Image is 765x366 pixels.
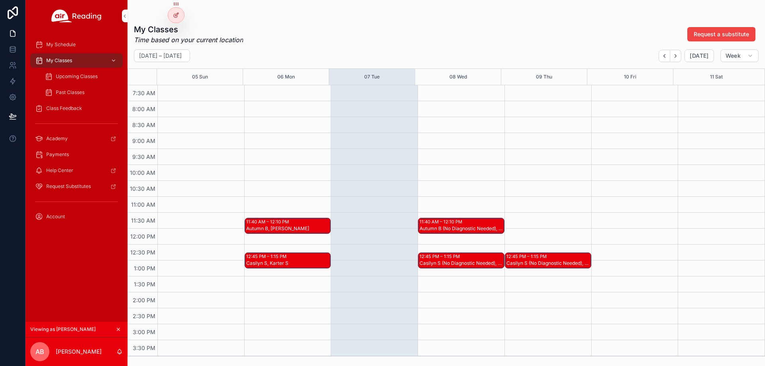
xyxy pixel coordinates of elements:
div: Autumn B (No Diagnostic Needed), Tylynn D (Need Reassess) [420,225,504,232]
span: 12:30 PM [128,249,157,256]
span: 3:00 PM [131,329,157,335]
span: Academy [46,135,68,142]
button: Request a substitute [687,27,755,41]
button: Back [659,50,670,62]
a: Class Feedback [30,101,123,115]
a: My Schedule [30,37,123,52]
div: Casilyn S (No Diagnostic Needed), Karter S (No Diagnostic Needed) [506,260,590,266]
span: 11:00 AM [129,201,157,208]
span: 8:00 AM [130,106,157,112]
div: Casilyn S, Karter S [246,260,330,266]
span: Class Feedback [46,105,82,112]
span: 10:00 AM [128,169,157,176]
span: 1:30 PM [132,281,157,288]
div: scrollable content [25,32,127,234]
span: Past Classes [56,89,84,96]
span: 11:30 AM [129,217,157,224]
div: 12:45 PM – 1:15 PM [420,253,462,260]
a: Academy [30,131,123,146]
a: Help Center [30,163,123,178]
span: 8:30 AM [130,121,157,128]
span: Request Substitutes [46,183,91,190]
button: 10 Fri [624,69,636,85]
button: 11 Sat [710,69,723,85]
a: Payments [30,147,123,162]
span: 2:00 PM [131,297,157,303]
button: Week [720,49,759,62]
button: Next [670,50,681,62]
span: 2:30 PM [131,313,157,319]
span: [DATE] [690,52,708,59]
button: 05 Sun [192,69,208,85]
span: My Classes [46,57,72,64]
a: My Classes [30,53,123,68]
div: 12:45 PM – 1:15 PMCasilyn S, Karter S [245,253,331,268]
button: 09 Thu [536,69,552,85]
h1: My Classes [134,24,243,35]
div: Autumn B, [PERSON_NAME] [246,225,330,232]
h2: [DATE] – [DATE] [139,52,182,60]
span: 9:30 AM [130,153,157,160]
em: Time based on your current location [134,35,243,45]
span: Help Center [46,167,73,174]
div: 11:40 AM – 12:10 PMAutumn B (No Diagnostic Needed), Tylynn D (Need Reassess) [418,218,504,233]
span: Upcoming Classes [56,73,98,80]
div: 11:40 AM – 12:10 PMAutumn B, [PERSON_NAME] [245,218,331,233]
div: Casilyn S (No Diagnostic Needed), Karter S (No Diagnostic Needed) [420,260,504,266]
a: Past Classes [40,85,123,100]
span: Account [46,213,65,220]
a: Account [30,209,123,224]
button: 07 Tue [364,69,380,85]
span: Payments [46,151,69,158]
a: Request Substitutes [30,179,123,194]
div: 12:45 PM – 1:15 PM [506,253,549,260]
span: Week [726,52,741,59]
span: 1:00 PM [132,265,157,272]
div: 12:45 PM – 1:15 PMCasilyn S (No Diagnostic Needed), Karter S (No Diagnostic Needed) [505,253,591,268]
p: [PERSON_NAME] [56,348,102,356]
span: Request a substitute [694,30,749,38]
div: 11:40 AM – 12:10 PM [420,219,464,225]
div: 12:45 PM – 1:15 PMCasilyn S (No Diagnostic Needed), Karter S (No Diagnostic Needed) [418,253,504,268]
span: 9:00 AM [130,137,157,144]
a: Upcoming Classes [40,69,123,84]
span: Viewing as [PERSON_NAME] [30,326,96,333]
span: My Schedule [46,41,76,48]
button: 06 Mon [277,69,295,85]
div: 12:45 PM – 1:15 PM [246,253,288,260]
button: 08 Wed [449,69,467,85]
span: 10:30 AM [128,185,157,192]
span: 7:30 AM [131,90,157,96]
span: 3:30 PM [131,344,157,351]
span: AB [35,347,44,356]
img: App logo [51,10,102,22]
div: 11:40 AM – 12:10 PM [246,219,291,225]
span: 12:00 PM [128,233,157,240]
button: [DATE] [685,49,714,62]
